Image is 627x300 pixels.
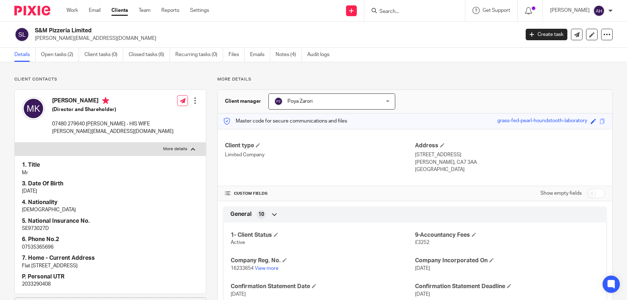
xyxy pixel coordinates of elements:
a: Client tasks (0) [84,48,123,62]
h4: Confirmation Statement Deadline [415,283,599,290]
h4: CUSTOM FIELDS [225,191,415,197]
a: Files [229,48,245,62]
a: Create task [526,29,567,40]
a: Details [14,48,36,62]
h4: P. Personal UTR [22,273,199,281]
a: Closed tasks (6) [129,48,170,62]
p: SE973027D [22,225,199,232]
h3: Client manager [225,98,261,105]
h4: Company Incorporated On [415,257,599,264]
p: [PERSON_NAME][EMAIL_ADDRESS][DOMAIN_NAME] [52,128,174,135]
p: Flat [STREET_ADDRESS] [22,262,199,269]
h4: 1. Title [22,161,199,169]
img: svg%3E [14,27,29,42]
p: 07535365696 [22,244,199,251]
label: Show empty fields [540,190,582,197]
h2: S&M Pizzeria Limited [35,27,419,34]
a: Emails [250,48,270,62]
img: svg%3E [593,5,605,17]
p: [PERSON_NAME] [550,7,590,14]
p: [PERSON_NAME][EMAIL_ADDRESS][DOMAIN_NAME] [35,35,515,42]
a: Audit logs [307,48,335,62]
h4: 1- Client Status [231,231,415,239]
h4: 4. Nationality [22,199,199,206]
h4: Address [415,142,605,149]
div: grass-fed-pearl-houndstooth-laboratory [497,117,587,125]
h4: 6. Phone No.2 [22,236,199,243]
h4: 3. Date Of Birth [22,180,199,188]
h4: Company Reg. No. [231,257,415,264]
p: Mr [22,169,199,176]
p: 2033290408 [22,281,199,288]
span: [DATE] [231,292,246,297]
span: [DATE] [415,292,430,297]
span: [DATE] [415,266,430,271]
span: General [230,211,252,218]
h4: 5. National Insurance No. [22,217,199,225]
p: More details [163,146,187,152]
p: [DEMOGRAPHIC_DATA] [22,206,199,213]
span: £3252 [415,240,429,245]
span: Get Support [483,8,510,13]
h5: (Director and Shareholder) [52,106,174,113]
h4: Client type [225,142,415,149]
img: svg%3E [22,97,45,120]
p: [GEOGRAPHIC_DATA] [415,166,605,173]
span: Poya Zarori [287,99,313,104]
p: Master code for secure communications and files [223,117,347,125]
a: Reports [161,7,179,14]
h4: Confirmation Statement Date [231,283,415,290]
a: View more [255,266,278,271]
a: Team [139,7,151,14]
a: Recurring tasks (0) [175,48,223,62]
a: Email [89,7,101,14]
a: Open tasks (2) [41,48,79,62]
h4: [PERSON_NAME] [52,97,174,106]
span: 16233654 [231,266,254,271]
a: Work [66,7,78,14]
img: svg%3E [274,97,283,106]
h4: 9-Accountancy Fees [415,231,599,239]
p: [STREET_ADDRESS] [415,151,605,158]
a: Settings [190,7,209,14]
p: [PERSON_NAME], CA7 3AA [415,159,605,166]
h4: 7. Home - Current Address [22,254,199,262]
span: Active [231,240,245,245]
p: Client contacts [14,77,206,82]
a: Notes (4) [276,48,302,62]
input: Search [379,9,443,15]
img: Pixie [14,6,50,15]
p: [DATE] [22,188,199,195]
span: 10 [258,211,264,218]
i: Primary [102,97,109,104]
p: Limited Company [225,151,415,158]
p: 07480 279640 [PERSON_NAME] - HIS WIFE [52,120,174,128]
p: More details [217,77,613,82]
a: Clients [111,7,128,14]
